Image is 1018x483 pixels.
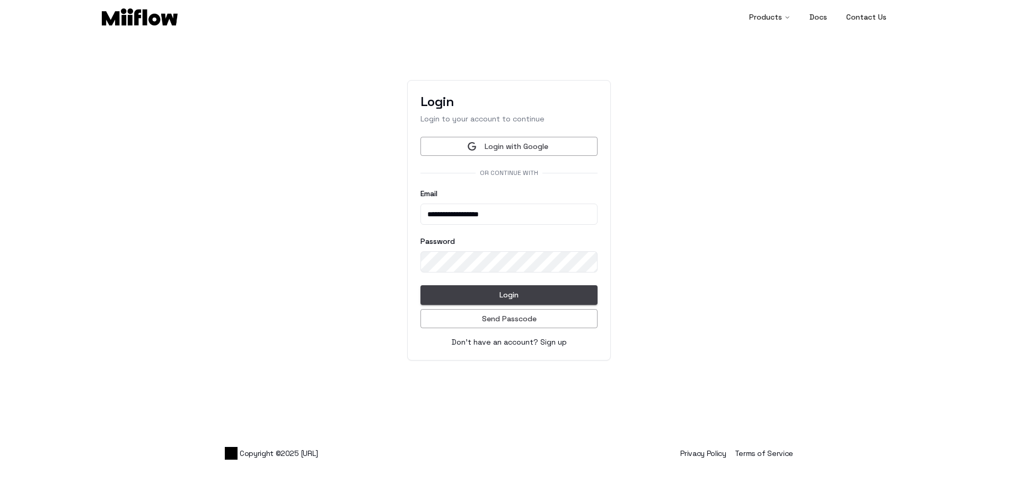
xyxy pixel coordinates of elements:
[225,447,238,460] img: Logo
[741,6,799,28] button: Products
[540,337,567,347] a: Sign up
[301,448,318,459] a: [URL]
[476,169,542,177] span: Or continue with
[102,8,178,25] img: Logo
[420,137,598,156] button: Login with Google
[420,285,598,305] button: Login
[420,238,455,245] label: Password
[225,447,318,460] span: Copyright © 2025
[680,449,726,458] a: Privacy Policy
[735,449,793,458] a: Terms of Service
[420,93,598,110] h3: Login
[420,190,598,197] label: Email
[801,6,836,28] a: Docs
[420,337,598,347] div: Don't have an account?
[741,6,895,28] nav: Main
[420,309,598,329] button: Send Passcode
[420,113,598,124] p: Login to your account to continue
[838,6,895,28] a: Contact Us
